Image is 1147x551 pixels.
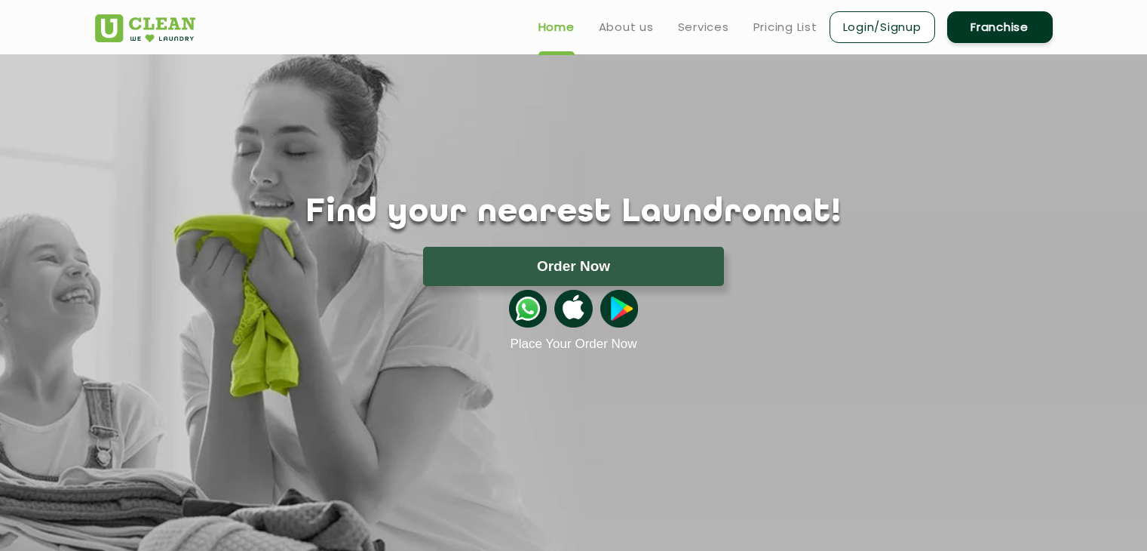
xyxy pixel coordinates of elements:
img: UClean Laundry and Dry Cleaning [95,14,195,42]
a: Pricing List [753,18,817,36]
img: playstoreicon.png [600,290,638,328]
a: Services [678,18,729,36]
img: apple-icon.png [554,290,592,328]
a: Home [538,18,575,36]
a: Franchise [947,11,1053,43]
button: Order Now [423,247,724,286]
a: Login/Signup [830,11,935,43]
img: whatsappicon.png [509,290,547,328]
h1: Find your nearest Laundromat! [84,194,1064,232]
a: About us [599,18,654,36]
a: Place Your Order Now [510,337,636,352]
